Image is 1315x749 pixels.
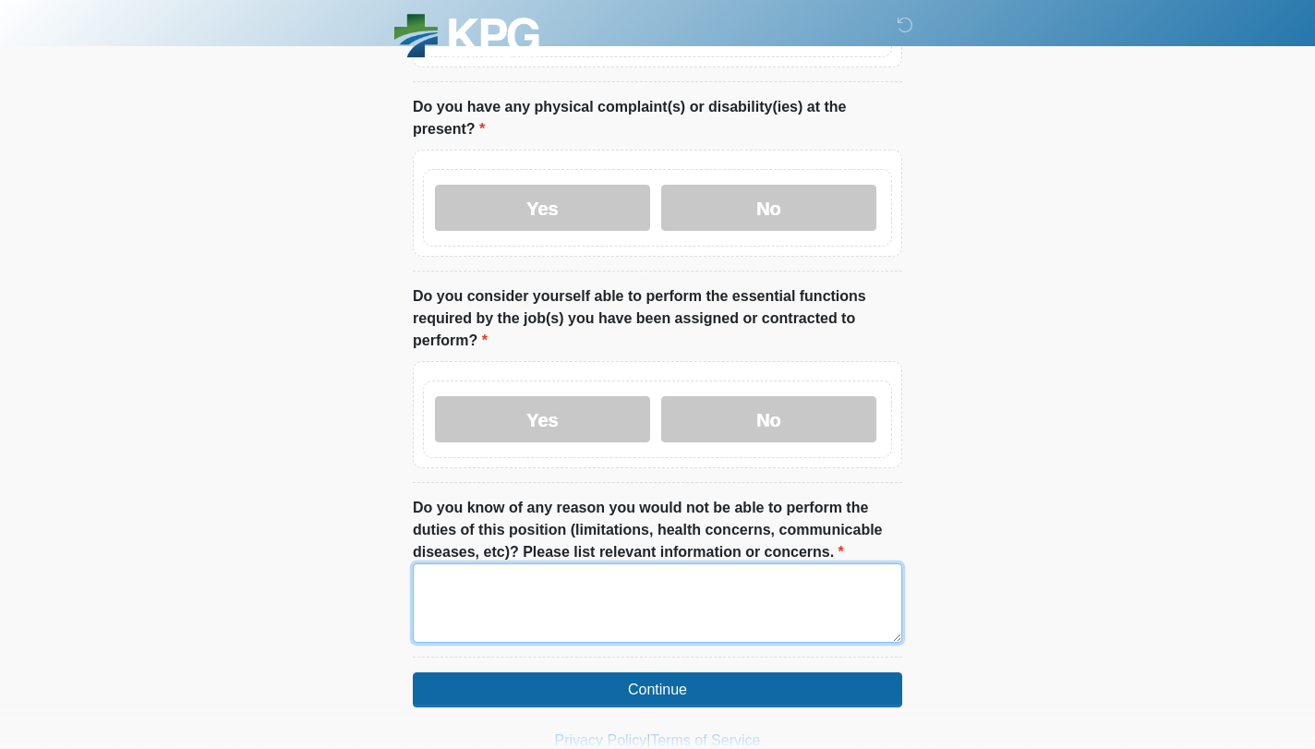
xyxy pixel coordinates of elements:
img: KPG Healthcare Logo [394,14,539,63]
label: No [661,396,876,442]
label: Yes [435,396,650,442]
label: Yes [435,185,650,231]
a: Privacy Policy [555,732,647,748]
label: Do you have any physical complaint(s) or disability(ies) at the present? [413,96,902,140]
a: | [646,732,650,748]
label: Do you know of any reason you would not be able to perform the duties of this position (limitatio... [413,497,902,563]
label: Do you consider yourself able to perform the essential functions required by the job(s) you have ... [413,285,902,352]
button: Continue [413,672,902,707]
a: Terms of Service [650,732,760,748]
label: No [661,185,876,231]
